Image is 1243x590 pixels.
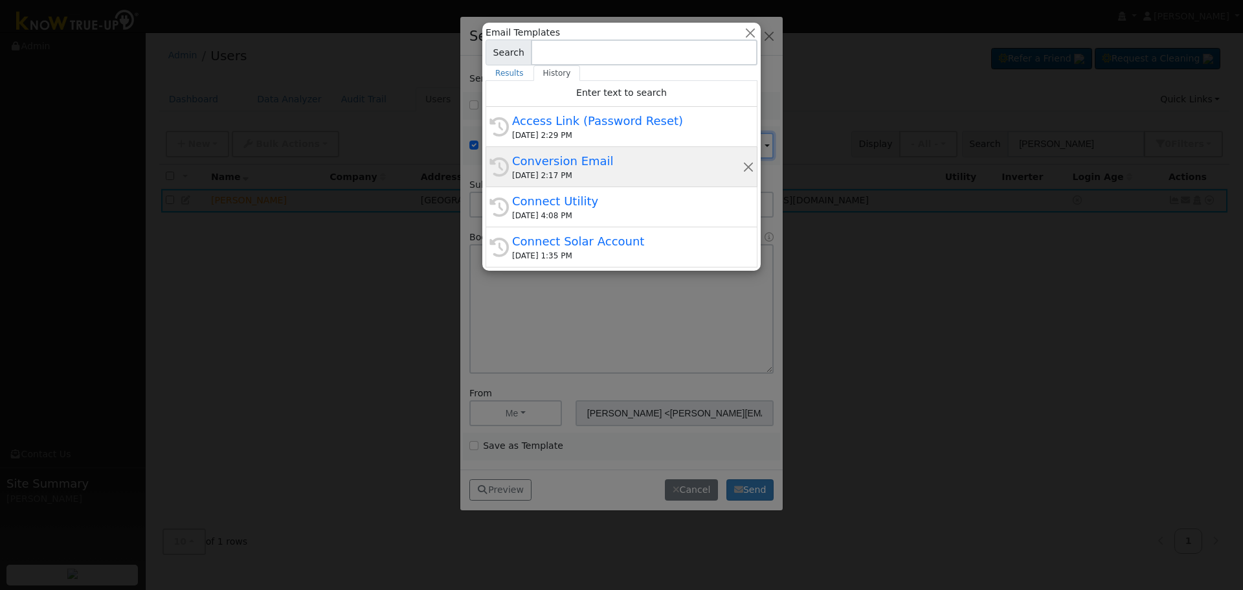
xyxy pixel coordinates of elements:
div: [DATE] 1:35 PM [512,250,743,262]
span: Enter text to search [576,87,667,98]
i: History [489,117,509,137]
div: [DATE] 2:17 PM [512,170,743,181]
div: Access Link (Password Reset) [512,112,743,130]
i: History [489,198,509,217]
span: Email Templates [486,26,560,40]
div: Connect Solar Account [512,233,743,250]
button: Remove this history [743,160,755,174]
div: [DATE] 4:08 PM [512,210,743,221]
div: Connect Utility [512,192,743,210]
span: Search [486,40,532,65]
div: [DATE] 2:29 PM [512,130,743,141]
i: History [489,238,509,257]
a: Results [486,65,533,81]
i: History [489,157,509,177]
a: History [533,65,581,81]
div: Conversion Email [512,152,743,170]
